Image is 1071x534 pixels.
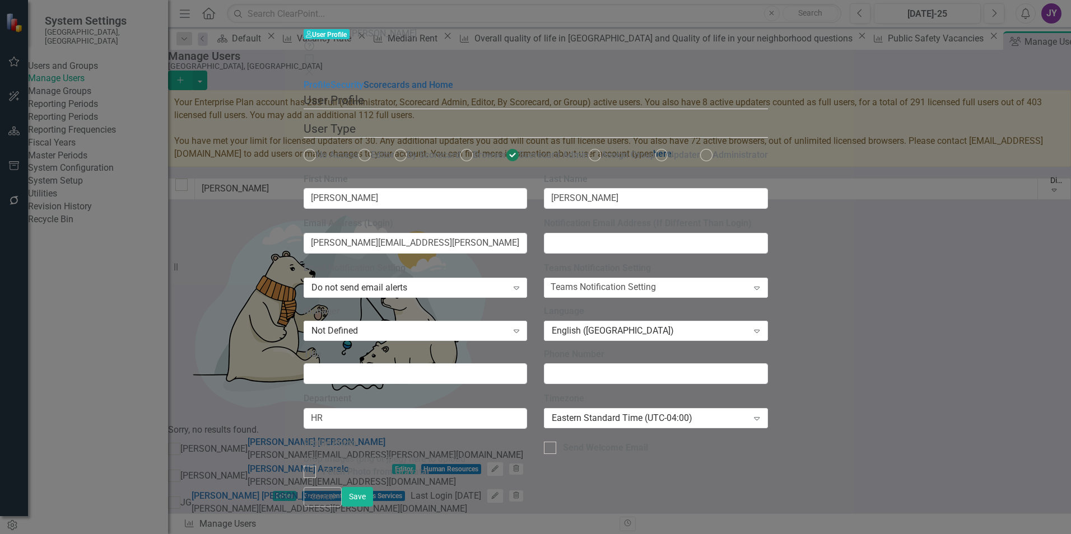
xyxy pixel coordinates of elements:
label: Phone Number [544,348,768,361]
label: Notification Email Address (If Different Than Login) [544,217,768,230]
a: Scorecards and Home [364,79,453,90]
legend: User Profile [304,92,768,109]
span: No Access [316,149,358,160]
legend: User Type [304,120,768,138]
button: Save [342,487,373,507]
span: Browser [473,149,506,160]
div: Not Defined [311,324,507,337]
span: User Profile [304,29,350,40]
label: Email Notification Setting [304,262,528,275]
span: [PERSON_NAME] [350,28,417,39]
div: English ([GEOGRAPHIC_DATA]) [552,324,748,337]
div: Drop images (png or jpeg) here to upload [304,453,528,466]
label: Title [304,348,528,361]
label: Profile Photo [304,437,528,450]
a: Profile [304,79,330,90]
div: Eastern Standard Time (UTC-04:00) [552,412,748,425]
label: Manager [304,305,528,318]
div: Send Welcome Email [563,442,648,455]
button: Cancel [304,487,342,507]
label: Last Name [544,173,768,186]
label: Email Address (Login) [304,217,528,230]
span: Administrator [713,149,768,160]
span: Assign Group [601,149,655,160]
div: Do not send email alerts [311,281,507,294]
label: Timezone [544,392,768,405]
a: Security [330,79,364,90]
label: Language [544,305,768,318]
span: Editor [371,149,394,160]
label: Teams Notification Setting [544,262,768,275]
label: Department [304,392,528,405]
div: Teams Notification Setting [551,281,656,294]
span: Scorecard Admin [519,149,589,160]
span: Updater [668,149,700,160]
label: First Name [304,173,528,186]
span: By Scorecard [407,149,460,160]
div: Fetch Photo from Gravatar [323,466,430,479]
